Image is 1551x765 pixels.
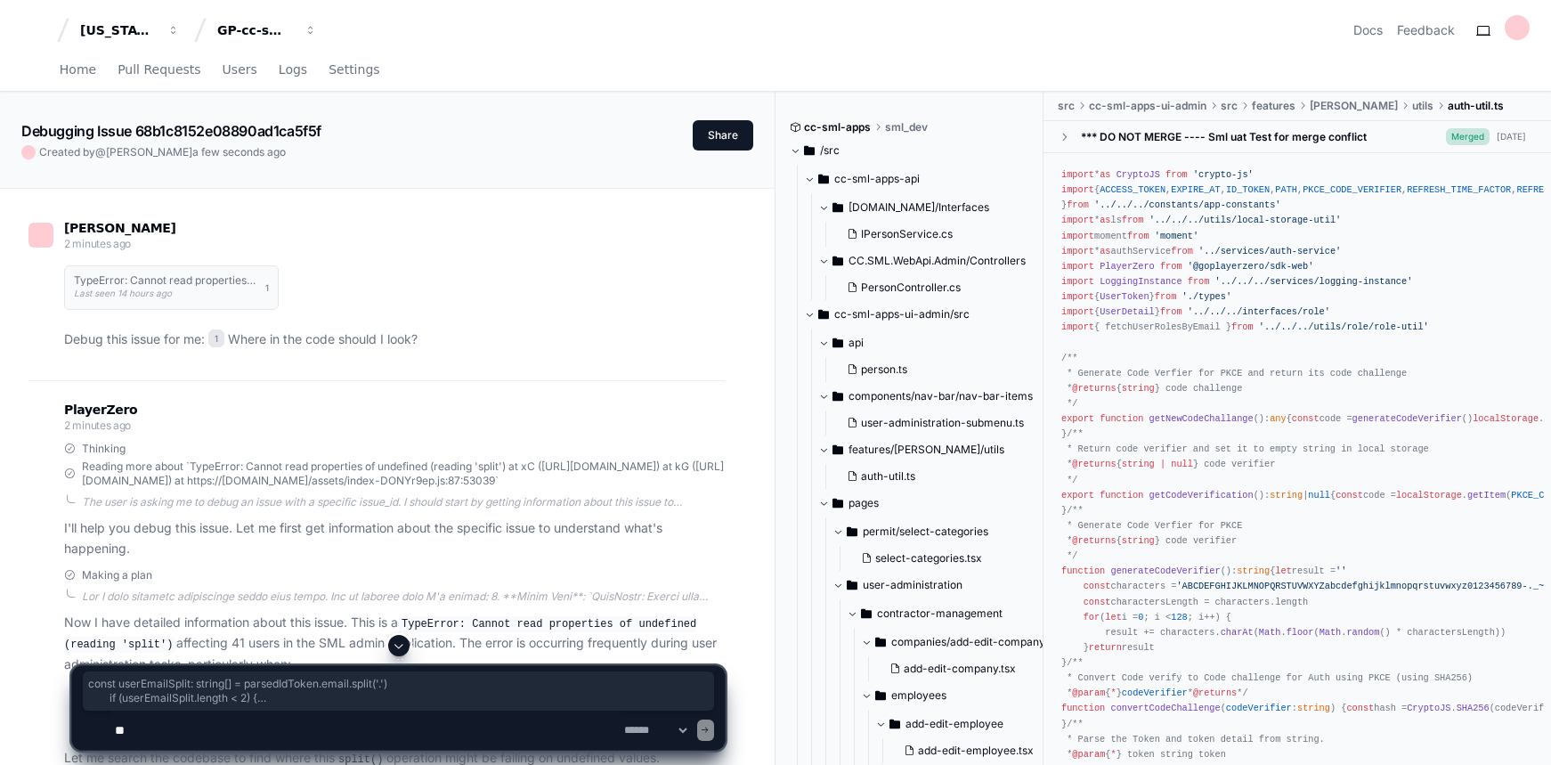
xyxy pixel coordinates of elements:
span: for [1084,612,1100,623]
span: from [1155,291,1177,302]
span: getItem [1467,490,1506,501]
span: pages [849,496,879,510]
a: Logs [279,50,307,91]
app-text-character-animate: Debugging Issue 68b1c8152e08890ad1ca5f5f [21,122,321,140]
span: as [1100,215,1110,225]
span: [PERSON_NAME] [1310,99,1398,113]
span: from [1171,246,1193,256]
span: user-administration [863,578,962,592]
button: contractor-management [847,599,1087,628]
span: Settings [329,64,379,75]
div: [DATE] [1497,130,1526,143]
button: TypeError: Cannot read properties of undefined (reading 'split') at xC ([URL][DOMAIN_NAME]) at kG... [64,265,279,310]
span: /** * Generate Code Verfier for PKCE and return its code challenge * { } code challenge */ [1061,353,1407,409]
span: PlayerZero [64,404,137,415]
svg: Directory [832,250,843,272]
span: sml_dev [885,120,928,134]
span: const [1292,413,1320,424]
span: Users [223,64,257,75]
span: '../../../interfaces/role' [1188,306,1330,317]
span: export [1061,490,1094,501]
span: Reading more about `TypeError: Cannot read properties of undefined (reading 'split') at xC ([URL]... [82,460,725,488]
span: auth-util.ts [861,469,915,484]
span: as [1100,246,1110,256]
div: *** DO NOT MERGE ---- Sml uat Test for merge conflict [1081,130,1367,144]
span: PATH [1275,184,1297,195]
span: src [1221,99,1238,113]
span: 2 minutes ago [64,237,131,250]
span: @returns [1072,459,1116,469]
span: PlayerZero [1100,261,1155,272]
span: cc-sml-apps-api [834,172,920,186]
div: GP-cc-sml-apps [217,21,294,39]
span: 'moment' [1155,231,1198,241]
span: permit/select-categories [863,525,988,539]
span: @returns [1072,535,1116,546]
span: Thinking [82,442,126,456]
svg: Directory [861,603,872,624]
span: CC.SML.WebApi.Admin/Controllers [849,254,1026,268]
a: Users [223,50,257,91]
span: Pull Requests [118,64,200,75]
svg: Directory [818,304,829,325]
span: utils [1412,99,1433,113]
span: Making a plan [82,568,152,582]
span: ACCESS_TOKEN [1100,184,1165,195]
span: './types' [1182,291,1231,302]
span: cc-sml-apps-ui-admin [1089,99,1206,113]
span: import [1061,184,1094,195]
span: as [1100,169,1110,180]
span: components/nav-bar/nav-bar-items [849,389,1033,403]
span: Last seen 14 hours ago [74,288,172,298]
span: contractor-management [877,606,1003,621]
button: GP-cc-sml-apps [210,14,324,46]
span: 1 [208,330,224,347]
button: person.ts [840,357,1048,382]
span: 'crypto-js' [1193,169,1254,180]
span: const userEmailSplit: string[] = parsedIdToken.email.split('.') if (userEmailSplit.length < 2) { ... [88,677,709,705]
span: generateCodeVerifier [1352,413,1462,424]
span: '../../../utils/role/role-util' [1259,321,1429,332]
svg: Directory [804,140,815,161]
span: from [1160,261,1182,272]
svg: Directory [832,439,843,460]
button: cc-sml-apps-api [804,165,1044,193]
span: any [1270,413,1286,424]
span: 2 minutes ago [64,419,131,432]
button: PersonController.cs [840,275,1034,300]
button: user-administration [832,571,1073,599]
button: user-administration-submenu.ts [840,411,1048,435]
svg: Directory [832,492,843,514]
a: Pull Requests [118,50,200,91]
div: The user is asking me to debug an issue with a specific issue_id. I should start by getting infor... [82,495,725,509]
span: @ [95,145,106,159]
span: string [1237,566,1270,576]
span: string [1122,535,1155,546]
span: import [1061,306,1094,317]
span: [DOMAIN_NAME]/Interfaces [849,200,989,215]
span: const [1084,581,1111,591]
button: [DOMAIN_NAME]/Interfaces [818,193,1044,222]
button: components/nav-bar/nav-bar-items [818,382,1059,411]
span: [PERSON_NAME] [106,145,192,159]
div: Lor I dolo sitametc adipiscinge seddo eius tempo. Inc ut laboree dolo M'a enimad: 8. **Minim Veni... [82,590,725,604]
button: permit/select-categories [832,517,1073,546]
svg: Directory [847,574,857,596]
button: IPersonService.cs [840,222,1034,247]
button: features/[PERSON_NAME]/utils [818,435,1059,464]
span: Math [1259,627,1281,638]
span: '../../../constants/app-constants' [1094,199,1280,210]
span: 128 [1171,612,1187,623]
a: Settings [329,50,379,91]
span: /** * Return code verifier and set it to empty string in local storage * { } code verifier */ [1061,428,1429,484]
span: @returns [1072,383,1116,394]
span: import [1061,215,1094,225]
span: '' [1336,566,1346,576]
button: CC.SML.WebApi.Admin/Controllers [818,247,1044,275]
p: I'll help you debug this issue. Let me first get information about the specific issue to understa... [64,518,725,559]
span: cc-sml-apps [804,120,871,134]
button: auth-util.ts [840,464,1048,489]
span: cc-sml-apps-ui-admin/src [834,307,970,321]
span: src [1058,99,1075,113]
span: features/[PERSON_NAME]/utils [849,443,1004,457]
